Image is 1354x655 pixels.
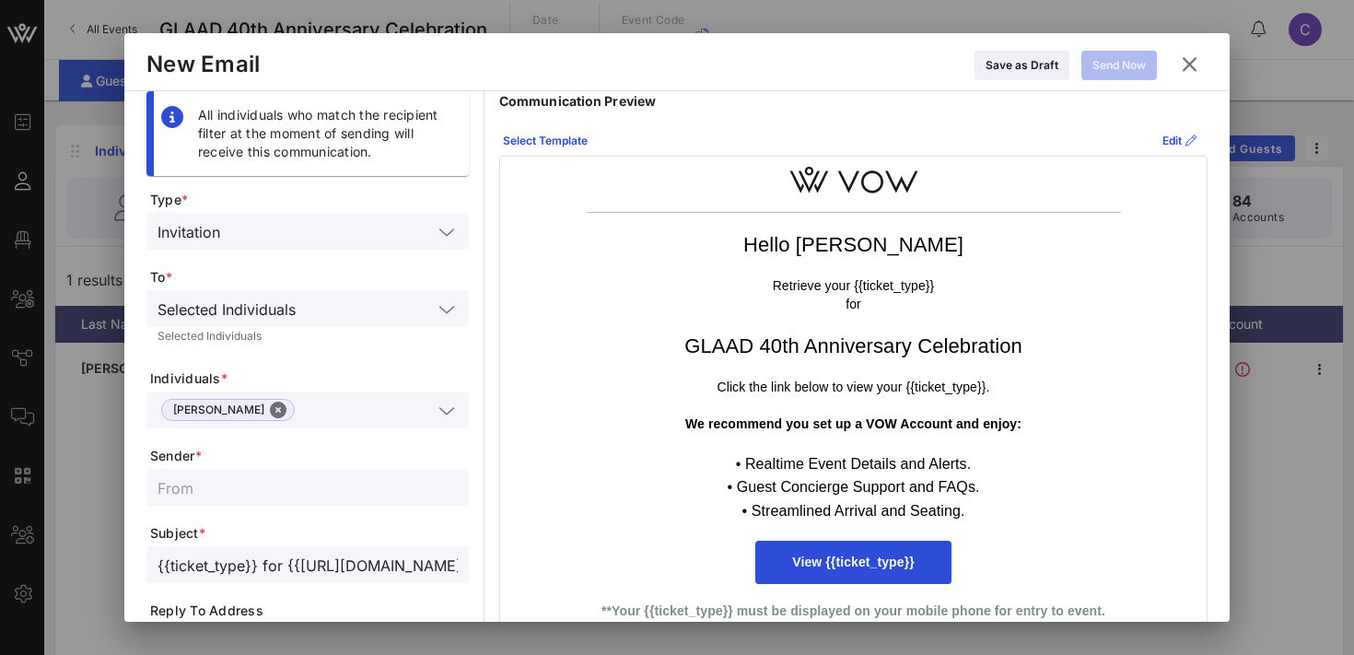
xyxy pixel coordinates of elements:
[1081,51,1157,80] button: Send Now
[158,553,458,577] input: Subject
[1092,56,1146,75] div: Send Now
[158,331,458,342] div: Selected Individuals
[601,603,1105,637] strong: **Your {{ticket_type}} must be displayed on your mobile phone for entry to event. Print outs and ...
[1162,132,1196,150] div: Edit
[146,290,469,327] div: Selected Individuals
[685,416,1021,431] strong: We recommend you set up a VOW Account and enjoy:
[150,191,469,209] span: Type
[755,541,951,584] a: View {{ticket_type}}
[270,402,286,418] button: Close
[986,56,1058,75] div: Save as Draft
[158,475,458,499] input: From
[150,268,469,287] span: To
[1151,126,1208,156] button: Edit
[173,400,283,420] span: [PERSON_NAME]
[975,51,1069,80] button: Save as Draft
[146,213,469,250] div: Invitation
[146,51,260,78] div: New Email
[587,379,1121,397] p: Click the link below to view your {{ticket_type}}.
[158,301,296,318] div: Selected Individuals
[587,452,1121,523] p: • Realtime Event Details and Alerts. • Guest Concierge Support and FAQs. • Streamlined Arrival an...
[587,277,1121,313] p: Retrieve your {{ticket_type}} for
[587,333,1121,361] h1: GLAAD 40th Anniversary Celebration
[150,602,469,620] span: Reply To Address
[150,369,469,388] span: Individuals
[792,555,914,569] span: View {{ticket_type}}
[492,126,599,156] button: Select Template
[150,524,469,543] span: Subject
[198,106,454,161] div: All individuals who match the recipient filter at the moment of sending will receive this communi...
[158,224,220,240] div: Invitation
[150,447,469,465] span: Sender
[743,233,963,256] span: Hello [PERSON_NAME]
[503,132,588,150] div: Select Template
[499,91,1208,111] p: Communication Preview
